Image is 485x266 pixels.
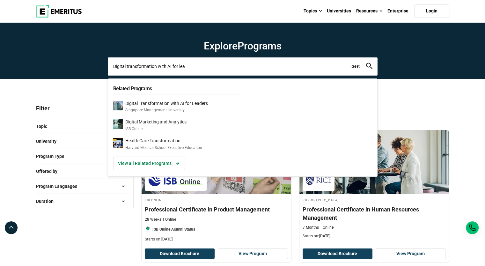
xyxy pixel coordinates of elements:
p: Harvard Medical School Executive Education [125,145,202,151]
h4: [GEOGRAPHIC_DATA] [303,197,446,203]
p: ISB Online Alumni Status [152,227,195,232]
a: Digital Marketing and AnalyticsISB Online [113,119,239,132]
img: Health Care Transformation [113,138,123,148]
button: Program Type [36,151,128,161]
button: University [36,137,128,146]
p: Online [320,225,334,230]
img: ISB Online [148,173,203,188]
img: Rice University [306,173,331,188]
p: Online [163,217,176,222]
p: Digital Transformation with AI for Leaders [125,101,208,106]
a: View Program [376,248,446,259]
span: Programs [238,40,282,52]
a: View Program [218,248,288,259]
a: Project Management Course by ISB Online - September 30, 2025 ISB Online ISB Online Professional C... [142,130,291,245]
button: Topic [36,122,128,131]
span: [DATE] [319,234,330,238]
h4: Professional Certificate in Product Management [145,205,288,213]
h1: Explore [108,40,378,52]
a: Login [414,4,449,18]
span: Program Type [36,153,70,160]
p: Health Care Transformation [125,138,202,144]
a: Reset search [350,64,360,69]
p: Filter [36,98,128,119]
input: search-page [108,57,378,75]
img: Digital Transformation with AI for Leaders [113,101,123,110]
button: Program Languages [36,181,128,191]
p: Starts on: [145,237,288,242]
span: Program Languages [36,183,82,190]
button: Duration [36,196,128,206]
p: ISB Online [125,126,187,132]
a: Digital Transformation with AI for LeadersSingapore Management University [113,101,239,113]
h4: ISB Online [145,197,288,203]
span: Topic [36,123,52,130]
span: Duration [36,198,59,205]
span: Offered by [36,168,62,175]
a: Health Care TransformationHarvard Medical School Executive Education [113,138,239,151]
a: search [366,64,372,70]
button: Download Brochure [145,248,215,259]
p: 28 Weeks [145,217,161,222]
button: search [366,63,372,70]
span: [DATE] [161,237,173,241]
p: Digital Marketing and Analytics [125,119,187,125]
a: Human Resources Course by Rice University - September 18, 2025 Rice University [GEOGRAPHIC_DATA] ... [299,130,449,242]
h4: Professional Certificate in Human Resources Management [303,205,446,221]
p: 7 Months [303,225,319,230]
button: Download Brochure [303,248,373,259]
h5: Related Programs [113,82,239,94]
span: University [36,138,62,145]
img: Digital Marketing and Analytics [113,119,123,129]
p: Singapore Management University [125,107,208,113]
button: Offered by [36,166,128,176]
a: View all Related Programs [113,157,185,170]
p: Starts on: [303,233,446,239]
